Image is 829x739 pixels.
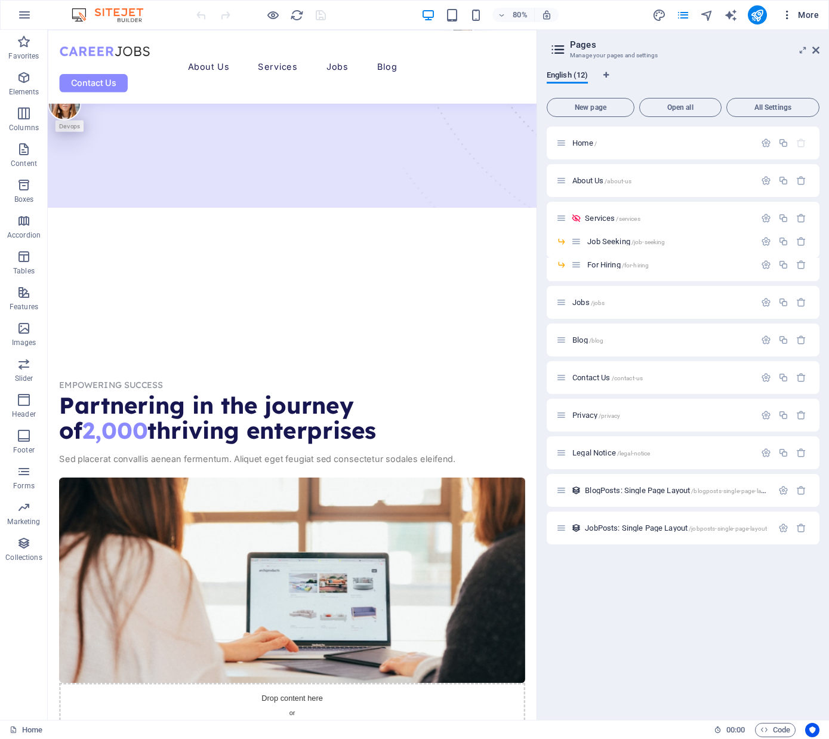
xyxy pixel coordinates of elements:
[572,373,643,382] span: Click to open page
[15,374,33,383] p: Slider
[570,50,796,61] h3: Manage your pages and settings
[652,8,667,22] button: design
[748,5,767,24] button: publish
[572,298,605,307] span: Click to open page
[569,411,755,419] div: Privacy/privacy
[571,485,581,495] div: This layout is used as a template for all items (e.g. a blog post) of this collection. The conten...
[761,236,771,247] div: Settings
[13,266,35,276] p: Tables
[689,525,767,532] span: /jobposts-single-page-layout
[572,138,597,147] span: Click to open page
[796,372,806,383] div: Remove
[547,98,634,117] button: New page
[8,51,39,61] p: Favorites
[778,410,788,420] div: Duplicate
[778,297,788,307] div: Duplicate
[7,230,41,240] p: Accordion
[805,723,819,737] button: Usercentrics
[585,486,773,495] span: Click to open page
[547,68,588,85] span: English (12)
[13,481,35,491] p: Forms
[584,261,755,269] div: For Hiring/for-hiring
[631,239,665,245] span: /job-seeking
[724,8,738,22] button: text_generator
[570,39,819,50] h2: Pages
[778,236,788,247] div: Duplicate
[616,215,640,222] span: /services
[714,723,745,737] h6: Session time
[541,10,552,20] i: On resize automatically adjust zoom level to fit chosen device.
[778,213,788,223] div: Duplicate
[755,723,796,737] button: Code
[796,297,806,307] div: Remove
[761,335,771,345] div: Settings
[612,375,643,381] span: /contact-us
[585,524,767,532] span: Click to open page
[569,374,755,381] div: Contact Us/contact-us
[778,175,788,186] div: Duplicate
[778,260,788,270] div: Duplicate
[761,448,771,458] div: Settings
[569,449,755,457] div: Legal Notice/legal-notice
[13,445,35,455] p: Footer
[796,260,806,270] div: Remove
[761,297,771,307] div: Settings
[776,5,824,24] button: More
[572,448,650,457] span: Click to open page
[761,410,771,420] div: Settings
[726,98,819,117] button: All Settings
[594,140,597,147] span: /
[599,412,620,419] span: /privacy
[584,238,755,245] div: Job Seeking/job-seeking
[48,30,537,720] iframe: To enrich screen reader interactions, please activate Accessibility in Grammarly extension settings
[700,8,714,22] button: navigator
[10,723,42,737] a: Click to cancel selection. Double-click to open Pages
[510,8,529,22] h6: 80%
[571,523,581,533] div: This layout is used as a template for all items (e.g. a blog post) of this collection. The conten...
[676,8,690,22] i: Pages (Ctrl+Alt+S)
[796,213,806,223] div: Remove
[587,237,665,246] span: Click to open page
[761,260,771,270] div: Settings
[572,176,631,185] span: Click to open page
[732,104,814,111] span: All Settings
[585,214,640,223] span: Click to open page
[569,177,755,184] div: About Us/about-us
[569,139,755,147] div: Home/
[778,372,788,383] div: Duplicate
[700,8,714,22] i: Navigator
[796,448,806,458] div: Remove
[761,138,771,148] div: Settings
[778,523,788,533] div: Settings
[735,725,736,734] span: :
[605,178,631,184] span: /about-us
[552,104,629,111] span: New page
[589,337,604,344] span: /blog
[617,450,651,457] span: /legal-notice
[9,123,39,133] p: Columns
[569,298,755,306] div: Jobs/jobs
[10,302,38,312] p: Features
[796,523,806,533] div: Remove
[14,195,34,204] p: Boxes
[591,300,605,306] span: /jobs
[726,723,745,737] span: 00 00
[761,175,771,186] div: Settings
[492,8,535,22] button: 80%
[645,104,716,111] span: Open all
[581,524,772,532] div: JobPosts: Single Page Layout/jobposts-single-page-layout
[581,214,755,222] div: Services/services
[547,70,819,93] div: Language Tabs
[778,448,788,458] div: Duplicate
[9,87,39,97] p: Elements
[796,236,806,247] div: Remove
[778,485,788,495] div: Settings
[691,488,773,494] span: /blogposts-single-page-layout
[796,175,806,186] div: Remove
[5,553,42,562] p: Collections
[622,262,649,269] span: /for-hiring
[778,335,788,345] div: Duplicate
